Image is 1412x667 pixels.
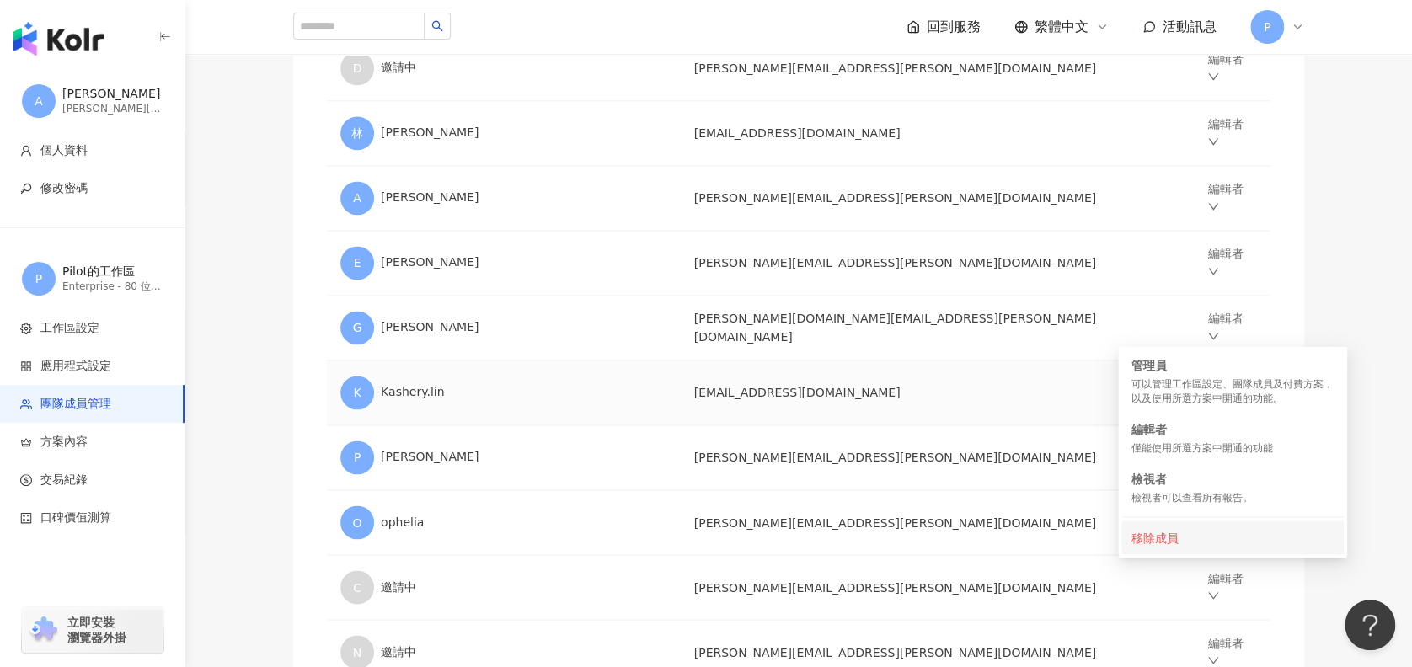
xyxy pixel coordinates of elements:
span: down [1207,590,1219,601]
div: [PERSON_NAME] [340,181,667,215]
span: 立即安裝 瀏覽器外掛 [67,615,126,645]
td: [PERSON_NAME][EMAIL_ADDRESS][PERSON_NAME][DOMAIN_NAME] [681,36,1195,101]
div: 邀請中 [340,570,667,604]
img: chrome extension [27,616,60,643]
div: Kashery.lin [340,376,667,409]
a: 編輯者 [1207,117,1243,149]
span: 交易紀錄 [40,472,88,488]
span: A [353,189,361,207]
td: [EMAIL_ADDRESS][DOMAIN_NAME] [681,101,1195,166]
span: down [1207,330,1219,342]
td: [PERSON_NAME][EMAIL_ADDRESS][PERSON_NAME][DOMAIN_NAME] [681,555,1195,620]
a: 編輯者 [1207,247,1243,279]
a: 編輯者 [1207,571,1243,603]
span: 方案內容 [40,434,88,451]
div: 僅能使用所選方案中開通的功能 [1131,441,1334,456]
span: K [353,383,361,402]
a: chrome extension立即安裝 瀏覽器外掛 [22,607,163,653]
span: E [354,253,361,272]
span: 修改密碼 [40,180,88,197]
span: down [1207,654,1219,666]
span: calculator [20,512,32,524]
div: [PERSON_NAME] [62,86,163,103]
span: 個人資料 [40,142,88,159]
a: 編輯者 [1207,312,1243,344]
span: C [353,578,361,596]
span: 口碑價值測算 [40,510,111,526]
td: [PERSON_NAME][DOMAIN_NAME][EMAIL_ADDRESS][PERSON_NAME][DOMAIN_NAME] [681,296,1195,360]
td: [EMAIL_ADDRESS][DOMAIN_NAME] [681,360,1195,425]
span: 應用程式設定 [40,358,111,375]
div: [PERSON_NAME] [340,311,667,344]
span: dollar [20,474,32,486]
span: A [35,92,43,110]
div: [PERSON_NAME] [340,440,667,474]
span: 林 [351,124,363,142]
div: 檢視者可以查看所有報告。 [1131,491,1334,505]
span: user [20,145,32,157]
div: 邀請中 [340,51,667,85]
a: 回到服務 [907,18,981,36]
span: down [1207,71,1219,83]
td: [PERSON_NAME][EMAIL_ADDRESS][PERSON_NAME][DOMAIN_NAME] [681,490,1195,555]
span: P [1264,18,1270,36]
div: 管理員 [1131,357,1334,374]
span: 工作區設定 [40,320,99,337]
div: Pilot的工作區 [62,264,163,280]
div: Enterprise - 80 位成員 [62,280,163,294]
span: P [354,448,361,467]
div: 檢視者 [1131,471,1334,488]
div: [PERSON_NAME][EMAIL_ADDRESS][DOMAIN_NAME] [62,102,163,116]
span: D [353,59,362,77]
span: G [353,318,362,337]
div: [PERSON_NAME] [340,246,667,280]
span: key [20,183,32,195]
div: [PERSON_NAME] [340,116,667,150]
a: 編輯者 [1207,52,1243,84]
img: logo [13,22,104,56]
span: search [431,20,443,32]
span: 繁體中文 [1035,18,1088,36]
span: down [1207,200,1219,212]
a: 編輯者 [1207,182,1243,214]
div: ophelia [340,505,667,539]
span: O [352,513,361,531]
td: [PERSON_NAME][EMAIL_ADDRESS][PERSON_NAME][DOMAIN_NAME] [681,166,1195,231]
div: 移除成員 [1131,528,1334,547]
span: down [1207,136,1219,147]
span: 活動訊息 [1163,19,1217,35]
span: down [1207,265,1219,277]
td: [PERSON_NAME][EMAIL_ADDRESS][PERSON_NAME][DOMAIN_NAME] [681,231,1195,296]
span: appstore [20,360,32,372]
td: [PERSON_NAME][EMAIL_ADDRESS][PERSON_NAME][DOMAIN_NAME] [681,425,1195,490]
span: 團隊成員管理 [40,396,111,413]
div: 可以管理工作區設定、團隊成員及付費方案，以及使用所選方案中開通的功能。 [1131,377,1334,406]
span: 回到服務 [927,18,981,36]
div: 編輯者 [1131,421,1334,438]
span: N [353,643,361,661]
span: P [35,269,42,288]
iframe: Help Scout Beacon - Open [1345,600,1395,650]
